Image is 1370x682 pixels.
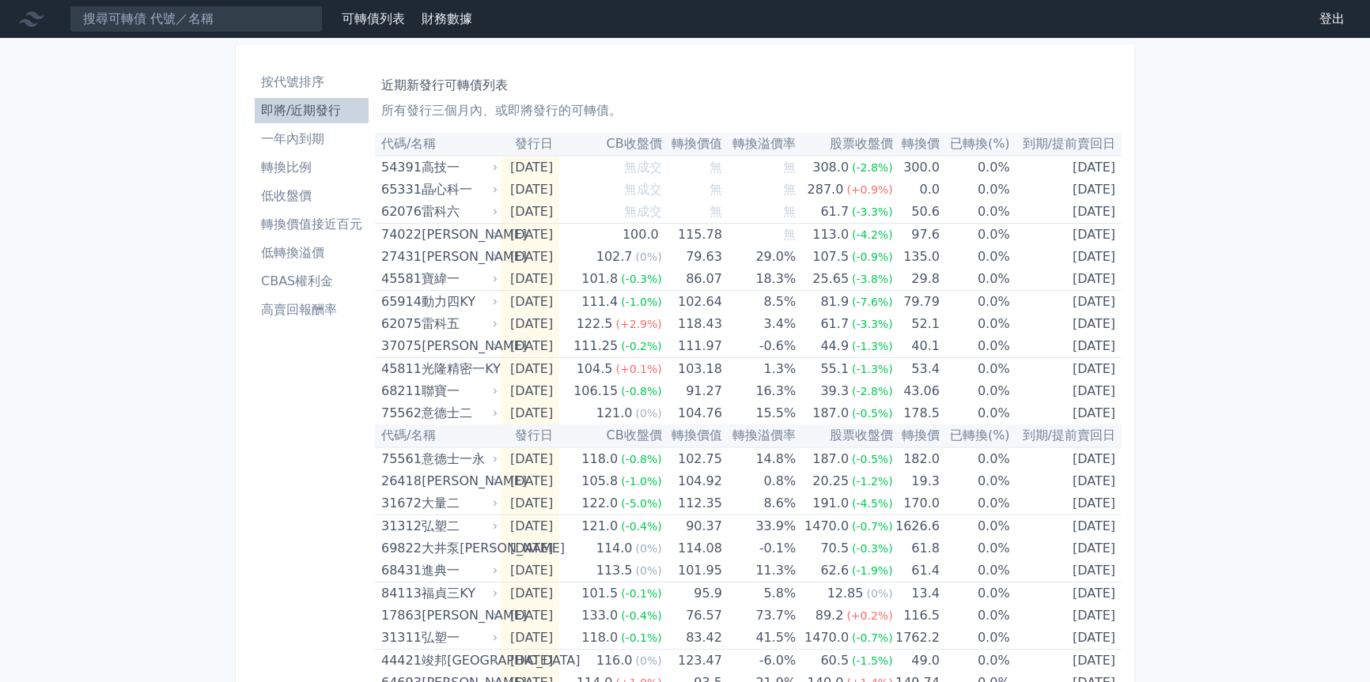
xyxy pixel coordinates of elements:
[422,156,494,179] div: 高技一
[662,291,722,314] td: 102.64
[578,268,621,290] div: 101.8
[621,273,662,285] span: (-0.3%)
[722,470,796,492] td: 0.8%
[809,402,852,424] div: 187.0
[783,160,796,175] span: 無
[852,453,893,465] span: (-0.5%)
[621,631,662,644] span: (-0.1%)
[381,101,1115,120] p: 所有發行三個月內、或即將發行的可轉債。
[722,424,796,447] th: 轉換溢價率
[893,201,940,224] td: 50.6
[1307,6,1357,32] a: 登出
[940,246,1010,268] td: 0.0%
[662,447,722,470] td: 102.75
[1010,156,1122,179] td: [DATE]
[1010,313,1122,335] td: [DATE]
[1010,201,1122,224] td: [DATE]
[940,335,1010,358] td: 0.0%
[381,537,418,560] div: 69822
[1010,358,1122,381] td: [DATE]
[722,133,796,156] th: 轉換溢價率
[381,650,418,672] div: 44421
[662,582,722,605] td: 95.9
[662,133,722,156] th: 轉換價值
[852,251,893,263] span: (-0.9%)
[893,582,940,605] td: 13.4
[940,224,1010,247] td: 0.0%
[624,160,662,175] span: 無成交
[1010,492,1122,515] td: [DATE]
[866,587,892,600] span: (0%)
[940,156,1010,179] td: 0.0%
[381,246,418,268] div: 27431
[636,407,662,420] span: (0%)
[255,183,369,209] a: 低收盤價
[722,358,796,381] td: 1.3%
[578,605,621,627] div: 133.0
[852,205,893,218] span: (-3.3%)
[1010,650,1122,673] td: [DATE]
[593,537,636,560] div: 114.0
[817,380,852,402] div: 39.3
[940,424,1010,447] th: 已轉換(%)
[621,453,662,465] span: (-0.8%)
[422,268,494,290] div: 寶緯一
[619,224,662,246] div: 100.0
[1010,224,1122,247] td: [DATE]
[662,605,722,627] td: 76.57
[893,291,940,314] td: 79.79
[893,358,940,381] td: 53.4
[662,627,722,650] td: 83.42
[846,609,892,622] span: (+0.2%)
[817,560,852,582] div: 62.6
[710,204,722,219] span: 無
[1010,627,1122,650] td: [DATE]
[940,537,1010,560] td: 0.0%
[621,475,662,488] span: (-1.0%)
[255,101,369,120] li: 即將/近期發行
[940,313,1010,335] td: 0.0%
[578,492,621,514] div: 122.0
[852,161,893,174] span: (-2.8%)
[375,424,501,447] th: 代碼/名稱
[852,296,893,308] span: (-7.6%)
[255,243,369,262] li: 低轉換溢價
[578,291,621,313] div: 111.4
[255,240,369,266] a: 低轉換溢價
[812,605,847,627] div: 89.2
[940,560,1010,582] td: 0.0%
[422,560,494,582] div: 進典一
[381,335,418,357] div: 37075
[801,627,852,649] div: 1470.0
[1010,537,1122,560] td: [DATE]
[422,224,494,246] div: [PERSON_NAME]
[255,158,369,177] li: 轉換比例
[722,246,796,268] td: 29.0%
[893,605,940,627] td: 116.5
[1010,515,1122,538] td: [DATE]
[342,11,405,26] a: 可轉債列表
[893,447,940,470] td: 182.0
[783,227,796,242] span: 無
[852,340,893,352] span: (-1.3%)
[722,605,796,627] td: 73.7%
[381,470,418,492] div: 26418
[809,268,852,290] div: 25.65
[255,130,369,149] li: 一年內到期
[381,224,418,246] div: 74022
[573,313,616,335] div: 122.5
[593,402,636,424] div: 121.0
[809,156,852,179] div: 308.0
[817,291,852,313] div: 81.9
[381,448,418,470] div: 75561
[501,156,559,179] td: [DATE]
[940,380,1010,402] td: 0.0%
[710,182,722,197] span: 無
[501,380,559,402] td: [DATE]
[893,627,940,650] td: 1762.2
[893,335,940,358] td: 40.1
[501,133,559,156] th: 發行日
[852,385,893,398] span: (-2.8%)
[422,582,494,605] div: 福貞三KY
[578,582,621,605] div: 101.5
